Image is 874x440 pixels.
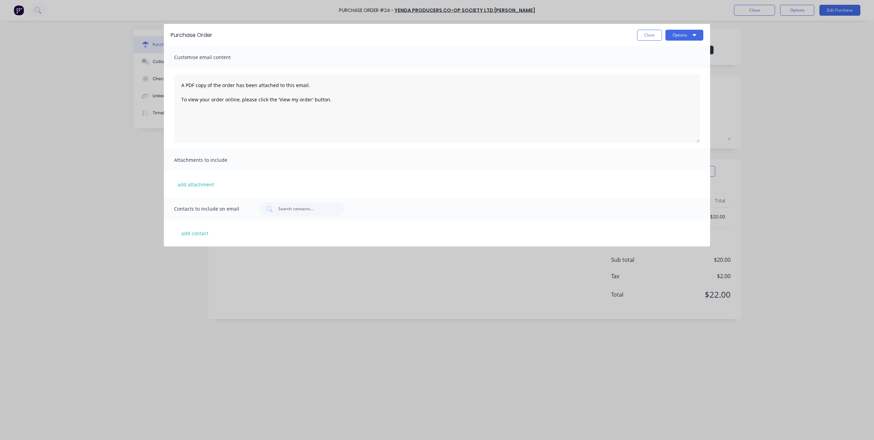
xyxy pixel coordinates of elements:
[171,31,212,39] div: Purchase Order
[174,74,700,143] textarea: A PDF copy of the order has been attached to this email. To view your order online, please click ...
[174,155,249,165] span: Attachments to include
[174,179,217,189] button: add attachment
[665,30,703,41] button: Options
[174,228,215,238] button: add contact
[174,53,249,62] span: Customise email content
[637,30,662,41] button: Close
[278,205,334,212] input: Search contacts...
[174,204,249,214] span: Contacts to include on email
